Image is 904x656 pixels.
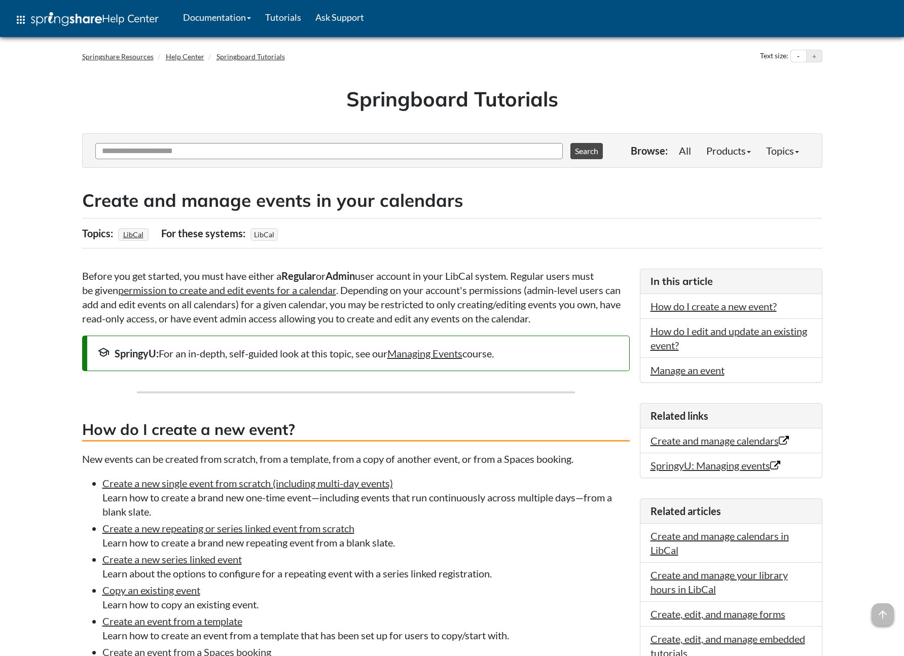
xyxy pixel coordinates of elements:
[176,5,258,30] a: Documentation
[102,12,159,25] span: Help Center
[258,5,308,30] a: Tutorials
[308,5,371,30] a: Ask Support
[97,346,110,358] span: school
[872,604,894,616] a: arrow_upward
[250,228,278,241] span: LibCal
[326,270,355,282] strong: Admin
[15,14,27,26] span: apps
[102,522,354,534] a: Create a new repeating or series linked event from scratch
[758,50,790,63] div: Text size:
[387,347,462,359] a: Managing Events
[650,459,780,471] a: SpringyU: Managing events
[631,143,668,158] p: Browse:
[115,347,159,359] strong: SpringyU:
[118,284,336,296] a: permission to create and edit events for a calendar
[650,608,785,620] a: Create, edit, and manage forms
[102,615,242,627] a: Create an event from a template
[699,140,758,161] a: Products
[102,553,242,565] a: Create a new series linked event
[807,50,822,62] button: Increase text size
[31,12,102,26] img: Springshare
[872,603,894,626] span: arrow_upward
[650,505,721,517] span: Related articles
[216,52,285,61] a: Springboard Tutorials
[102,583,630,611] li: Learn how to copy an existing event.
[102,614,630,642] li: Learn how to create an event from a template that has been set up for users to copy/start with.
[90,85,815,113] h1: Springboard Tutorials
[82,269,630,325] p: Before you get started, you must have either a or user account in your LibCal system. Regular use...
[166,52,204,61] a: Help Center
[650,530,789,556] a: Create and manage calendars in LibCal
[650,434,789,447] a: Create and manage calendars
[97,346,619,360] div: For an in-depth, self-guided look at this topic, see our course.
[650,325,807,351] a: How do I edit and update an existing event?
[102,552,630,580] li: Learn about the options to configure for a repeating event with a series linked registration.
[570,143,603,159] button: Search
[650,364,725,376] a: Manage an event
[102,476,630,519] li: Learn how to create a brand new one-time event—including events that run continuously across mult...
[281,270,316,282] strong: Regular
[758,140,807,161] a: Topics
[122,227,145,242] a: LibCal
[82,224,116,243] div: Topics:
[82,188,822,213] h2: Create and manage events in your calendars
[791,50,806,62] button: Decrease text size
[102,521,630,550] li: Learn how to create a brand new repeating event from a blank slate.
[102,584,200,596] a: Copy an existing event
[8,5,166,35] a: apps Help Center
[650,274,812,288] h3: In this article
[671,140,699,161] a: All
[650,410,708,422] span: Related links
[650,300,777,312] a: How do I create a new event?
[102,477,393,489] a: Create a new single event from scratch (including multi-day events)
[82,52,154,61] a: Springshare Resources
[161,224,248,243] div: For these systems:
[82,452,630,466] p: New events can be created from scratch, from a template, from a copy of another event, or from a ...
[650,569,788,595] a: Create and manage your library hours in LibCal
[82,419,630,442] h3: How do I create a new event?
